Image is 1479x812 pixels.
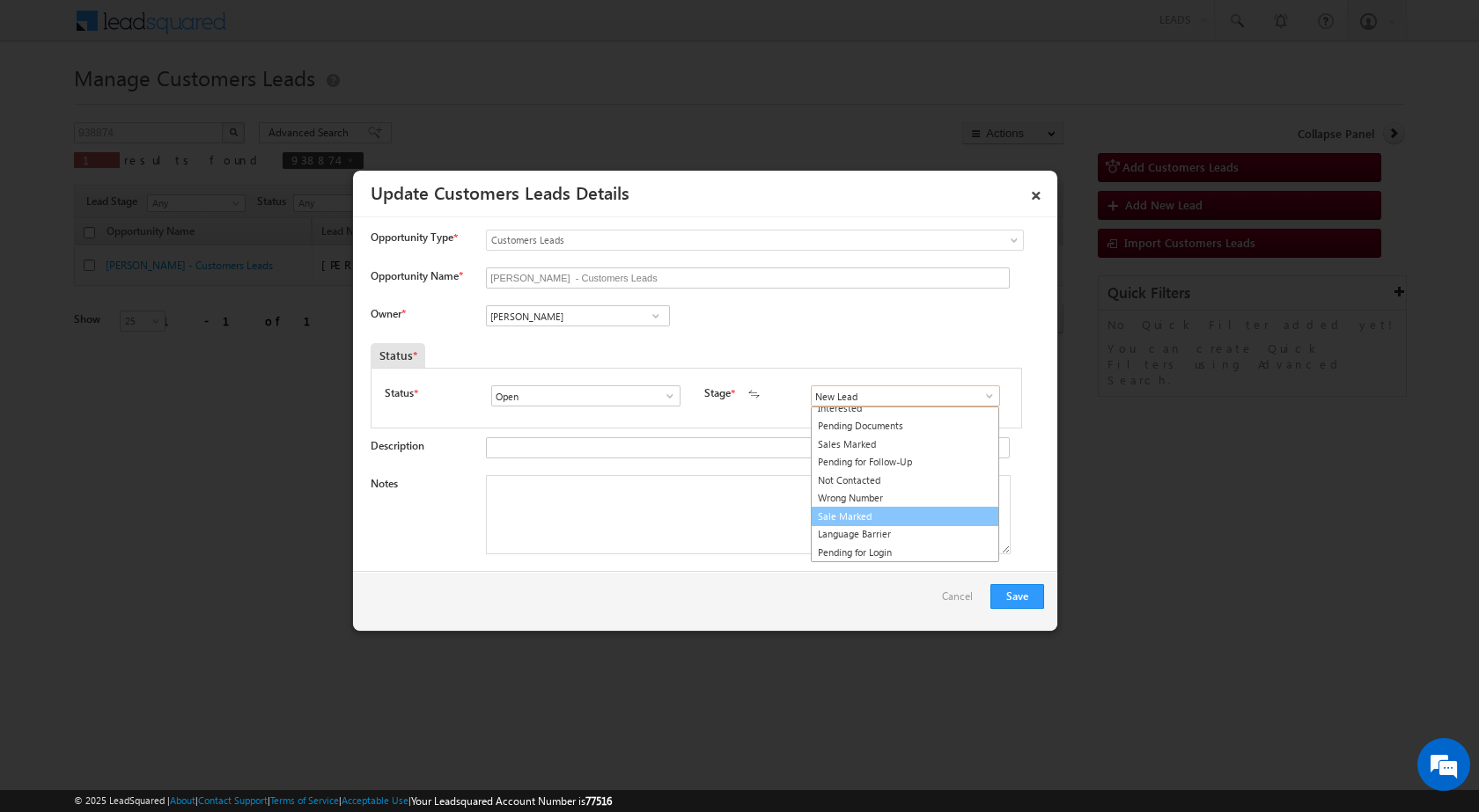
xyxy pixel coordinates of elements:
[23,163,321,527] textarea: Type your message and click 'Submit'
[487,232,952,248] span: Customers Leads
[491,385,681,406] input: Type to Search
[342,794,408,806] a: Acceptable Use
[385,385,414,401] label: Status
[371,307,405,320] label: Owner
[371,269,462,282] label: Opportunity Name
[811,385,1000,406] input: Type to Search
[974,387,996,405] a: Show All Items
[990,584,1044,609] button: Save
[198,794,268,806] a: Contact Support
[1021,177,1051,208] a: ×
[812,472,998,490] a: Not Contacted
[811,507,999,527] a: Sale Marked
[371,343,425,368] div: Status
[411,794,612,808] span: Your Leadsquared Account Number is
[258,542,320,566] em: Submit
[289,9,331,51] div: Minimize live chat window
[654,387,676,405] a: Show All Items
[812,417,998,435] a: Pending Documents
[812,544,998,562] a: Pending for Login
[812,399,998,418] a: Interested
[170,794,195,806] a: About
[812,435,998,454] a: Sales Marked
[812,453,998,472] a: Pending for Follow-Up
[371,477,398,490] label: Notes
[270,794,339,806] a: Terms of Service
[812,525,998,544] a: Language Barrier
[585,794,612,808] span: 77516
[812,489,998,508] a: Wrong Number
[644,307,666,325] a: Show All Items
[92,92,296,115] div: Leave a message
[371,230,453,245] span: Opportunity Type
[704,385,731,401] label: Stage
[371,179,629,204] a: Update Customers Leads Details
[74,793,612,809] span: © 2025 LeadSquared | | | | |
[942,584,982,618] a: Cancel
[486,305,670,326] input: Type to Search
[486,230,1024,251] a: Customers Leads
[30,92,74,115] img: d_60004797649_company_0_60004797649
[371,439,424,452] label: Description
